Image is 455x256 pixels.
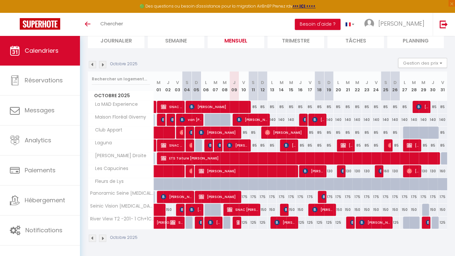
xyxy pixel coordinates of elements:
div: 85 [315,127,324,139]
div: 85 [362,127,371,139]
span: [PERSON_NAME] [388,139,391,152]
th: 03 [173,71,182,101]
div: 160 [381,165,391,177]
span: [PERSON_NAME] Droite [89,152,148,159]
img: ... [364,19,374,29]
span: Club Appart [89,127,124,134]
div: 85 [286,101,296,113]
span: [PERSON_NAME] [426,216,429,229]
th: 10 [239,71,248,101]
span: [PERSON_NAME] [161,113,164,126]
div: 85 [438,127,447,139]
abbr: M [421,79,425,86]
span: ETS Toiture [PERSON_NAME] [161,152,441,164]
div: 85 [248,139,258,152]
th: 18 [315,71,324,101]
span: Seinic Vision [MEDICAL_DATA] -101- 1 Ch +1 Ch cabine 4 Pers [89,204,155,209]
div: 175 [419,191,428,203]
div: 130 [324,165,334,177]
div: 130 [362,165,371,177]
div: 125 [305,216,315,229]
a: ... [PERSON_NAME] [359,13,433,36]
span: River View T2 -201- 1 Ch+1Convert 4 Pers [89,216,155,221]
span: Calendriers [25,46,59,55]
span: Analytics [25,136,51,144]
div: 150 [381,204,391,216]
span: Maison Floréal Giverny [89,114,148,121]
abbr: M [289,79,293,86]
div: 150 [362,204,371,216]
span: [PERSON_NAME] [208,216,221,229]
span: [PERSON_NAME] [189,100,250,113]
th: 12 [258,71,267,101]
div: 85 [371,139,381,152]
li: Trimestre [267,32,324,48]
div: 140 [352,114,362,126]
span: [PERSON_NAME] [237,113,268,126]
span: [PERSON_NAME] [170,113,173,126]
abbr: J [167,79,169,86]
abbr: S [318,79,321,86]
span: [PERSON_NAME] [199,165,297,177]
div: 150 [286,204,296,216]
div: 175 [343,191,353,203]
div: 150 [409,204,419,216]
div: 140 [277,114,286,126]
span: [PERSON_NAME] [189,203,202,216]
span: SNAC [PERSON_NAME] [PERSON_NAME] [161,139,183,152]
abbr: D [195,79,198,86]
abbr: L [205,79,207,86]
div: 150 [371,204,381,216]
div: 150 [258,204,267,216]
div: 140 [371,114,381,126]
span: [PERSON_NAME] [189,139,192,152]
span: [PERSON_NAME] [199,126,240,139]
th: 16 [296,71,305,101]
abbr: J [432,79,434,86]
a: >>> ICI <<<< [292,3,316,9]
a: [PERSON_NAME] [154,216,164,229]
th: 25 [381,71,391,101]
div: 130 [428,165,438,177]
th: 24 [371,71,381,101]
span: Messages [25,106,55,114]
span: [PERSON_NAME] [199,216,202,229]
div: 150 [400,204,409,216]
abbr: M [346,79,350,86]
span: [PERSON_NAME] [303,165,325,177]
div: 140 [409,114,419,126]
span: Les Capucines [89,165,130,172]
abbr: V [176,79,179,86]
div: 140 [324,114,334,126]
abbr: D [393,79,397,86]
th: 06 [201,71,211,101]
th: 11 [248,71,258,101]
div: 85 [258,101,267,113]
div: 85 [390,101,400,113]
span: [PERSON_NAME] [321,190,325,203]
div: 85 [371,101,381,113]
span: [PERSON_NAME] [378,165,382,177]
span: [PERSON_NAME] [312,203,335,216]
div: 150 [343,204,353,216]
div: 125 [248,216,258,229]
div: 125 [296,216,305,229]
span: [PERSON_NAME] [227,139,249,152]
span: [PERSON_NAME] [341,139,353,152]
th: 21 [343,71,353,101]
li: Planning [387,32,444,48]
div: 130 [352,165,362,177]
p: Octobre 2025 [110,235,138,241]
span: [PERSON_NAME] [274,216,297,229]
div: 85 [343,101,353,113]
th: 20 [334,71,343,101]
div: 85 [239,127,248,139]
th: 17 [305,71,315,101]
div: 140 [419,114,428,126]
abbr: V [441,79,444,86]
div: 175 [352,191,362,203]
div: 150 [296,204,305,216]
div: 85 [371,127,381,139]
abbr: M [280,79,284,86]
abbr: J [233,79,236,86]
